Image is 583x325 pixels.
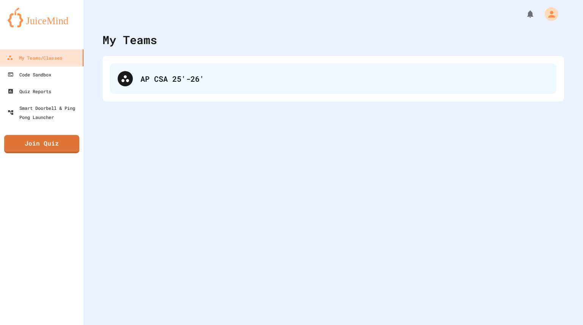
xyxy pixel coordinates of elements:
div: My Teams [102,31,157,48]
div: Quiz Reports [8,87,51,96]
a: Join Quiz [4,135,79,153]
div: AP CSA 25'-26' [110,63,556,94]
div: Smart Doorbell & Ping Pong Launcher [8,103,80,122]
div: My Teams/Classes [7,53,62,62]
div: My Account [537,5,560,23]
div: AP CSA 25'-26' [140,73,549,84]
div: My Notifications [512,8,537,21]
img: logo-orange.svg [8,8,76,27]
div: Code Sandbox [8,70,51,79]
